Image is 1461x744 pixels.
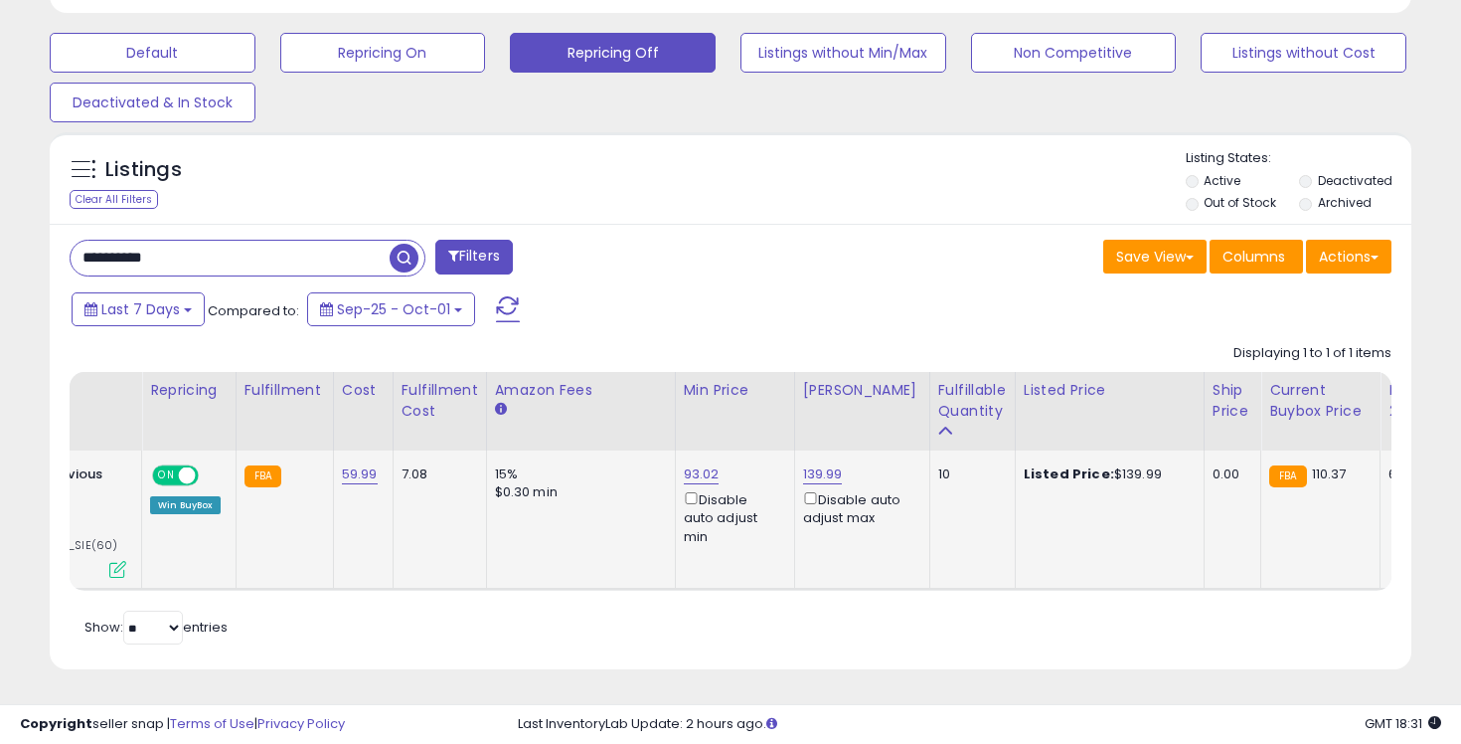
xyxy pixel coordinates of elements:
[84,618,228,637] span: Show: entries
[1306,240,1391,274] button: Actions
[1312,465,1347,483] span: 110.37
[495,380,667,401] div: Amazon Fees
[803,465,843,484] a: 139.99
[1103,240,1207,274] button: Save View
[1204,172,1240,189] label: Active
[342,465,378,484] a: 59.99
[938,465,1000,483] div: 10
[1388,380,1461,422] div: BB Share 24h.
[495,465,660,483] div: 15%
[938,380,1007,422] div: Fulfillable Quantity
[803,380,921,401] div: [PERSON_NAME]
[740,33,946,73] button: Listings without Min/Max
[20,715,345,734] div: seller snap | |
[1318,194,1372,211] label: Archived
[1201,33,1406,73] button: Listings without Cost
[1210,240,1303,274] button: Columns
[402,465,471,483] div: 7.08
[257,714,345,733] a: Privacy Policy
[170,714,254,733] a: Terms of Use
[337,299,450,319] span: Sep-25 - Oct-01
[150,496,221,514] div: Win BuyBox
[510,33,716,73] button: Repricing Off
[70,190,158,209] div: Clear All Filters
[196,467,228,484] span: OFF
[435,240,513,275] button: Filters
[50,83,255,122] button: Deactivated & In Stock
[1222,247,1285,267] span: Columns
[1318,172,1392,189] label: Deactivated
[1024,465,1189,483] div: $139.99
[1233,344,1391,363] div: Displaying 1 to 1 of 1 items
[50,33,255,73] button: Default
[1213,380,1252,422] div: Ship Price
[1388,465,1454,483] div: 62%
[1024,465,1114,483] b: Listed Price:
[280,33,486,73] button: Repricing On
[307,292,475,326] button: Sep-25 - Oct-01
[1024,380,1196,401] div: Listed Price
[101,299,180,319] span: Last 7 Days
[1269,380,1372,422] div: Current Buybox Price
[495,401,507,419] small: Amazon Fees.
[150,380,228,401] div: Repricing
[72,292,205,326] button: Last 7 Days
[518,715,1442,734] div: Last InventoryLab Update: 2 hours ago.
[105,156,182,184] h5: Listings
[1213,465,1245,483] div: 0.00
[402,380,478,422] div: Fulfillment Cost
[20,714,92,733] strong: Copyright
[1365,714,1441,733] span: 2025-10-9 18:31 GMT
[1269,465,1306,487] small: FBA
[244,380,325,401] div: Fulfillment
[971,33,1177,73] button: Non Competitive
[154,467,179,484] span: ON
[684,465,720,484] a: 93.02
[342,380,385,401] div: Cost
[684,488,779,546] div: Disable auto adjust min
[208,301,299,320] span: Compared to:
[1204,194,1276,211] label: Out of Stock
[684,380,786,401] div: Min Price
[244,465,281,487] small: FBA
[495,483,660,501] div: $0.30 min
[1186,149,1412,168] p: Listing States:
[803,488,914,527] div: Disable auto adjust max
